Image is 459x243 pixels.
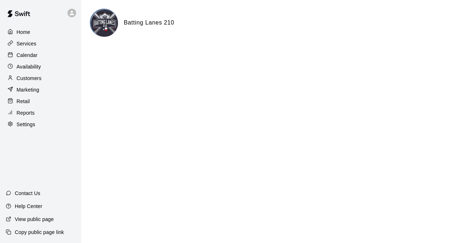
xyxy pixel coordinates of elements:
a: Home [6,27,75,37]
p: Services [17,40,36,47]
img: Batting Lanes 210 logo [91,10,118,37]
a: Reports [6,107,75,118]
a: Customers [6,73,75,84]
h6: Batting Lanes 210 [124,18,174,27]
a: Marketing [6,84,75,95]
p: Contact Us [15,190,40,197]
a: Calendar [6,50,75,61]
a: Settings [6,119,75,130]
p: View public page [15,216,54,223]
a: Availability [6,61,75,72]
p: Home [17,28,30,36]
p: Retail [17,98,30,105]
a: Services [6,38,75,49]
p: Customers [17,75,41,82]
p: Availability [17,63,41,70]
p: Marketing [17,86,39,93]
p: Reports [17,109,35,116]
a: Retail [6,96,75,107]
p: Help Center [15,203,42,210]
p: Calendar [17,52,38,59]
p: Copy public page link [15,229,64,236]
p: Settings [17,121,35,128]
